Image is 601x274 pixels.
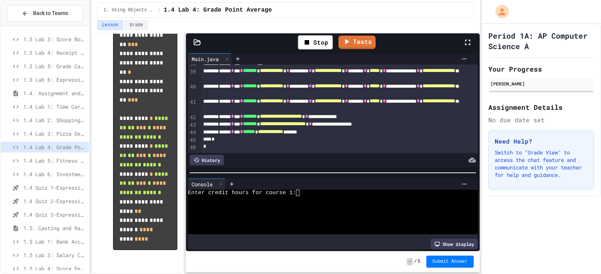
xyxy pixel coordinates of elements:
[495,149,588,179] p: Switch to "Grade View" to access the chat feature and communicate with your teacher for help and ...
[188,68,197,84] div: 39
[432,259,468,265] span: Submit Answer
[23,184,86,192] span: 1.4 Quiz 1-Expressions and Assignment Statements
[491,80,592,87] div: [PERSON_NAME]
[23,89,86,97] span: 1.4. Assignment and Input
[23,170,86,178] span: 1.4 Lab 6: Investment Portfolio Tracker
[23,224,86,232] span: 1.5. Casting and Ranges of Values
[164,6,272,15] span: 1.4 Lab 4: Grade Point Average
[188,99,197,114] div: 41
[104,7,155,13] span: 1. Using Objects and Methods
[23,197,86,205] span: 1.4 Quiz 2-Expressions and Assignment Statements
[298,35,333,49] div: Stop
[188,121,197,129] div: 43
[488,64,594,74] h2: Your Progress
[23,130,86,138] span: 1.4 Lab 3: Pizza Delivery Calculator
[188,144,197,151] div: 46
[188,180,216,188] div: Console
[188,55,222,63] div: Main.java
[188,114,197,121] div: 42
[418,259,420,265] span: 5
[23,143,86,151] span: 1.4 Lab 4: Grade Point Average
[7,5,83,21] button: Back to Teams
[188,178,226,190] div: Console
[23,35,86,43] span: 1.3 Lab 3: Score Board Fixer
[23,49,86,57] span: 1.3 Lab 4: Receipt Formatter
[188,60,197,68] div: 38
[430,239,478,249] div: Show display
[188,129,197,136] div: 44
[23,103,86,111] span: 1.4 Lab 1: Time Card Calculator
[495,137,588,146] h3: Need Help?
[23,157,86,165] span: 1.4 Lab 5: Fitness Tracker Debugger
[338,36,376,49] a: Tests
[488,3,511,20] div: My Account
[407,258,412,265] span: -
[23,238,86,246] span: 1.5 Lab 1: Bank Account Fixer
[188,53,232,64] div: Main.java
[23,76,86,84] span: 1.3 Lab 6: Expression Evaluator Fix
[23,251,86,259] span: 1.5 Lab 3: Salary Calculator Fixer
[188,137,197,144] div: 45
[158,7,161,13] span: /
[414,259,417,265] span: /
[33,9,68,17] span: Back to Teams
[426,256,474,268] button: Submit Answer
[23,116,86,124] span: 1.4 Lab 2: Shopping Receipt Builder
[488,30,594,51] h1: Period 1A: AP Computer Science A
[488,102,594,112] h2: Assignment Details
[188,190,296,196] span: Enter credit hours for course 1:
[188,83,197,99] div: 40
[488,115,594,124] div: No due date set
[23,62,86,70] span: 1.3 Lab 5: Grade Calculator Pro
[190,155,224,165] div: History
[125,20,148,30] button: Grade
[23,265,86,273] span: 1.5 Lab 4: Score Percentage Calculator
[97,20,123,30] button: Lesson
[23,211,86,219] span: 1.4 Quiz 3-Expressions and Assignment Statements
